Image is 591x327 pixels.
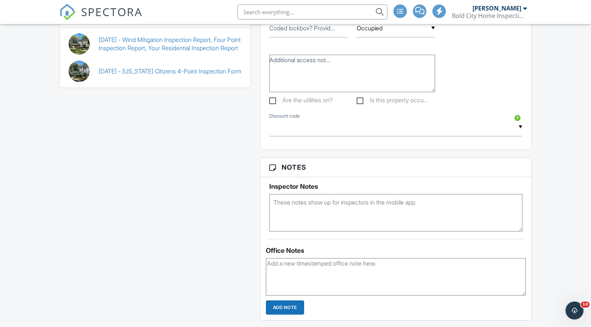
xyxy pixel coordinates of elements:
[452,12,527,19] div: Bold City Home Inspections
[237,4,387,19] input: Search everything...
[565,302,583,320] iframe: Intercom live chat
[581,302,589,308] span: 10
[266,300,304,315] input: Add Note
[260,158,531,177] h3: Notes
[99,36,241,52] a: [DATE] - Wind Mitigation Inspection Report, Four Point Inspection Report, Your Residential Inspec...
[99,67,241,75] a: [DATE] - [US_STATE] Citizens 4-Point Inspection Form
[472,4,521,12] div: [PERSON_NAME]
[266,247,526,254] div: Office Notes
[81,4,142,19] span: SPECTORA
[269,183,522,190] h5: Inspector Notes
[59,10,142,26] a: SPECTORA
[269,113,300,119] label: Discount code
[269,24,335,32] label: Coded lockbox? Provide code here
[59,4,76,20] img: The Best Home Inspection Software - Spectora
[357,97,428,106] label: Is this property occupied?
[269,97,333,106] label: Are the utilities on?
[269,56,330,64] label: Additional access notes (Gate code, Alarm code, Etc.)
[269,55,435,92] textarea: Additional access notes (Gate code, Alarm code, Etc.)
